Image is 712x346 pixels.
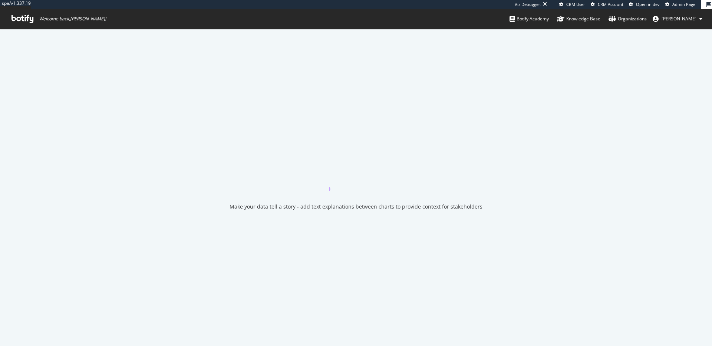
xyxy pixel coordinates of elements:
[559,1,585,7] a: CRM User
[665,1,695,7] a: Admin Page
[609,9,647,29] a: Organizations
[662,16,696,22] span: eric
[629,1,660,7] a: Open in dev
[557,15,600,23] div: Knowledge Base
[230,203,482,210] div: Make your data tell a story - add text explanations between charts to provide context for stakeho...
[39,16,106,22] span: Welcome back, [PERSON_NAME] !
[672,1,695,7] span: Admin Page
[598,1,623,7] span: CRM Account
[515,1,541,7] div: Viz Debugger:
[566,1,585,7] span: CRM User
[510,9,549,29] a: Botify Academy
[329,164,383,191] div: animation
[557,9,600,29] a: Knowledge Base
[636,1,660,7] span: Open in dev
[591,1,623,7] a: CRM Account
[647,13,708,25] button: [PERSON_NAME]
[510,15,549,23] div: Botify Academy
[609,15,647,23] div: Organizations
